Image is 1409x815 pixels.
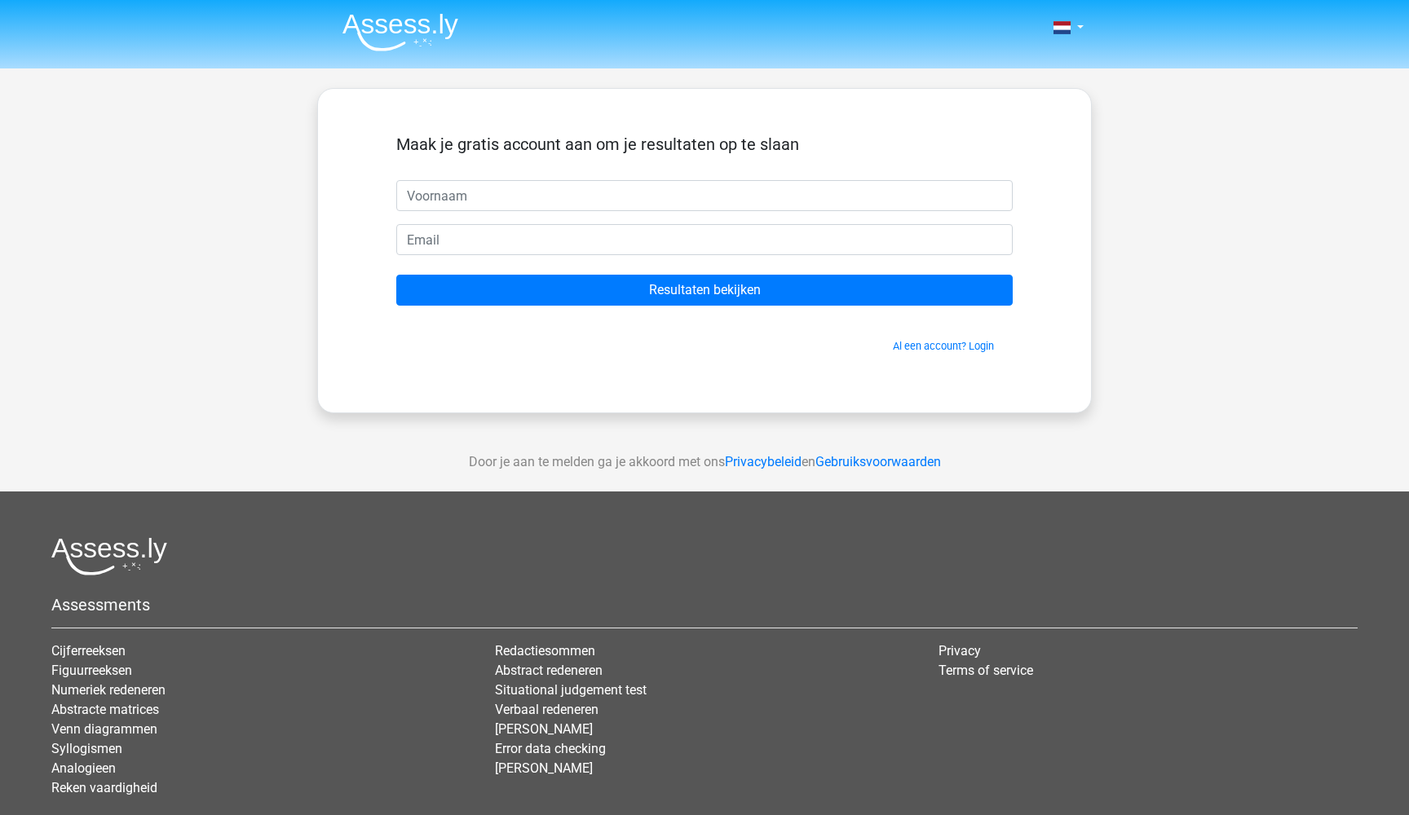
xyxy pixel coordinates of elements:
[51,741,122,756] a: Syllogismen
[495,682,647,698] a: Situational judgement test
[815,454,941,469] a: Gebruiksvoorwaarden
[396,180,1013,211] input: Voornaam
[495,721,593,737] a: [PERSON_NAME]
[396,275,1013,306] input: Resultaten bekijken
[342,13,458,51] img: Assessly
[495,741,606,756] a: Error data checking
[51,760,116,776] a: Analogieen
[893,340,994,352] a: Al een account? Login
[51,663,132,678] a: Figuurreeksen
[51,537,167,575] img: Assessly logo
[396,134,1013,154] h5: Maak je gratis account aan om je resultaten op te slaan
[51,721,157,737] a: Venn diagrammen
[725,454,802,469] a: Privacybeleid
[51,643,126,659] a: Cijferreeksen
[51,702,159,717] a: Abstracte matrices
[51,595,1358,615] h5: Assessments
[495,663,603,678] a: Abstract redeneren
[939,663,1033,678] a: Terms of service
[939,643,981,659] a: Privacy
[495,760,593,776] a: [PERSON_NAME]
[495,702,598,717] a: Verbaal redeneren
[495,643,595,659] a: Redactiesommen
[396,224,1013,255] input: Email
[51,682,166,698] a: Numeriek redeneren
[51,780,157,795] a: Reken vaardigheid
